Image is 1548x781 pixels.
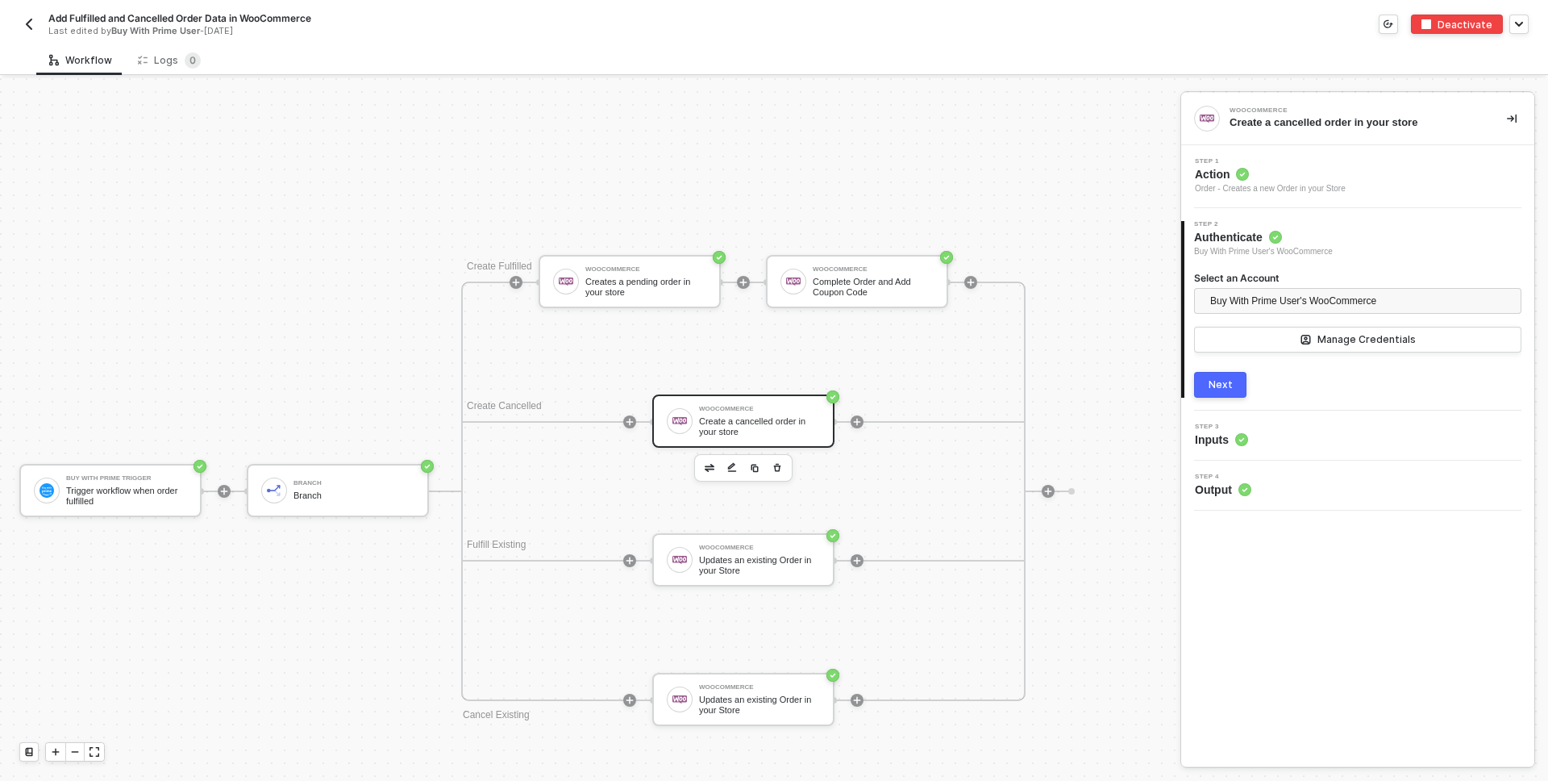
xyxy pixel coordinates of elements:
[625,556,635,566] span: icon-play
[1411,15,1503,34] button: deactivateDeactivate
[699,555,820,575] div: Updates an existing Order in your Store
[467,537,564,553] div: Fulfill Existing
[467,259,564,275] div: Create Fulfilled
[826,669,839,682] span: icon-success-page
[585,277,706,297] div: Creates a pending order in your store
[813,277,934,297] div: Complete Order and Add Coupon Code
[1195,424,1248,430] span: Step 3
[1209,378,1233,391] div: Next
[1384,19,1393,29] span: icon-versioning
[672,553,687,567] img: icon
[1181,424,1534,448] div: Step 3Inputs
[699,416,820,436] div: Create a cancelled order in your store
[111,25,200,36] span: Buy With Prime User
[786,274,801,289] img: icon
[293,491,414,501] div: Branch
[625,695,635,705] span: icon-play
[1181,474,1534,498] div: Step 4Output
[966,278,976,287] span: icon-play
[750,463,759,473] img: copy-block
[1194,245,1333,258] span: Buy With Prime User's WooCommerce
[219,487,229,496] span: icon-play
[51,747,60,757] span: icon-play
[699,695,820,715] div: Updates an existing Order in your Store
[713,251,726,264] span: icon-success-page
[852,695,862,705] span: icon-play
[23,18,35,31] img: back
[49,54,112,67] div: Workflow
[1195,158,1346,165] span: Step 1
[700,458,719,478] button: edit-cred
[739,278,748,287] span: icon-play
[585,266,706,273] div: WooCommerce
[19,15,39,34] button: back
[1194,372,1246,398] button: Next
[559,274,573,289] img: icon
[699,406,820,412] div: WooCommerce
[293,480,414,487] div: Branch
[66,475,187,482] div: Buy With Prime Trigger
[1438,18,1492,31] div: Deactivate
[826,390,839,403] span: icon-success-page
[1200,111,1214,126] img: integration-icon
[940,251,953,264] span: icon-success-page
[1300,335,1311,345] span: icon-manage-credentials
[672,692,687,707] img: icon
[1195,482,1251,498] span: Output
[467,399,564,415] div: Create Cancelled
[722,458,742,478] button: edit-cred
[852,556,862,566] span: icon-play
[138,52,201,69] div: Logs
[1181,158,1534,195] div: Step 1Action Order - Creates a new Order in your Store
[1210,289,1376,313] span: Buy With Prime User's WooCommerce
[185,52,201,69] sup: 0
[1194,221,1333,228] span: Step 2
[826,529,839,542] span: icon-success-page
[1195,182,1346,195] div: Order - Creates a new Order in your Store
[852,417,862,427] span: icon-play
[1195,166,1346,182] span: Action
[1181,221,1534,398] div: Step 2Authenticate Buy With Prime User's WooCommerceSelect an AccountBuy With Prime User's WooCom...
[625,417,635,427] span: icon-play
[1043,487,1053,496] span: icon-play
[267,483,281,498] img: icon
[672,414,687,428] img: icon
[40,483,54,498] img: icon
[813,266,934,273] div: WooCommerce
[1194,229,1333,245] span: Authenticate
[699,545,820,551] div: WooCommerce
[699,684,820,691] div: WooCommerce
[421,460,434,473] span: icon-success-page
[66,486,187,506] div: Trigger workflow when order fulfilled
[193,460,206,473] span: icon-success-page
[1317,333,1416,346] div: Manage Credentials
[1194,327,1521,353] button: Manage Credentials
[1195,474,1251,480] span: Step 4
[1194,271,1521,285] label: Select an Account
[89,747,99,757] span: icon-expand
[705,464,714,472] img: edit-cred
[1195,432,1248,448] span: Inputs
[745,458,764,478] button: copy-block
[48,11,311,25] span: Add Fulfilled and Cancelled Order Data in WooCommerce
[1507,114,1517,123] span: icon-collapse-right
[1230,115,1481,130] div: Create a cancelled order in your store
[48,25,737,37] div: Last edited by - [DATE]
[70,747,80,757] span: icon-minus
[511,278,521,287] span: icon-play
[1230,107,1471,114] div: WooCommerce
[1421,19,1431,29] img: deactivate
[727,462,737,474] img: edit-cred
[463,708,560,724] div: Cancel Existing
